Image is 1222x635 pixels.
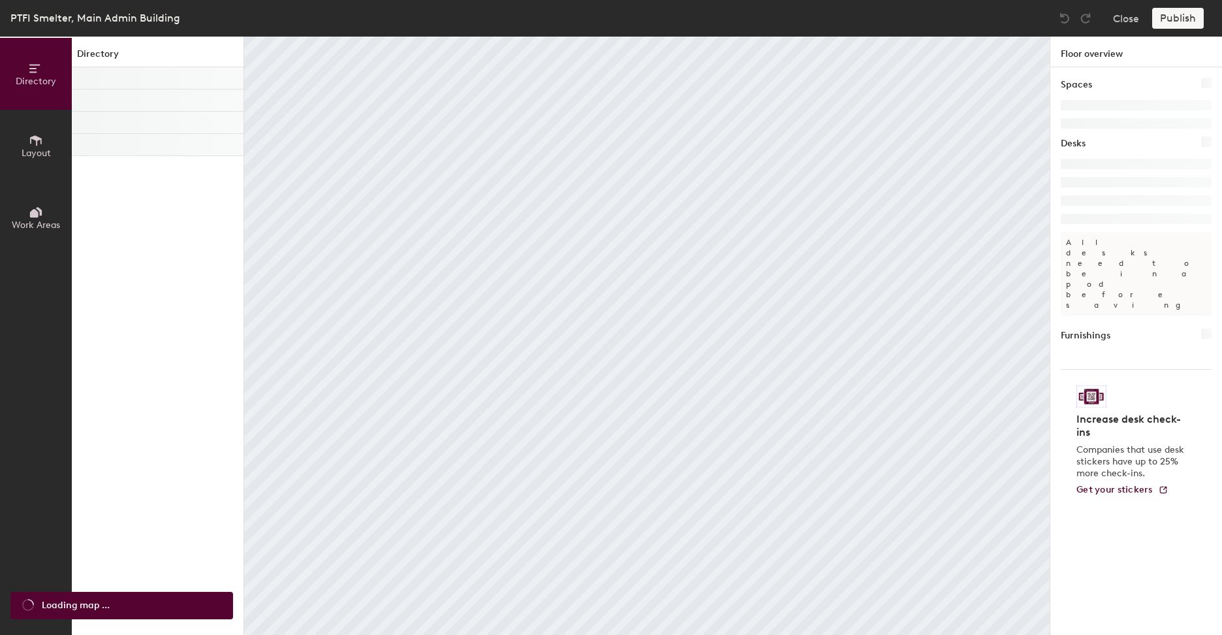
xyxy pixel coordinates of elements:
h1: Desks [1061,137,1086,151]
h1: Spaces [1061,78,1092,92]
canvas: Map [244,37,1050,635]
h1: Furnishings [1061,329,1110,343]
span: Work Areas [12,220,60,231]
img: Undo [1058,12,1071,25]
img: Redo [1079,12,1092,25]
span: Get your stickers [1076,484,1153,495]
button: Close [1113,8,1139,29]
p: All desks need to be in a pod before saving [1061,232,1212,316]
h1: Directory [72,47,243,67]
span: Loading map ... [42,598,110,613]
img: Sticker logo [1076,385,1106,408]
span: Layout [22,148,51,159]
span: Directory [16,76,56,87]
h4: Increase desk check-ins [1076,413,1188,439]
div: PTFI Smelter, Main Admin Building [10,10,180,26]
h1: Floor overview [1050,37,1222,67]
p: Companies that use desk stickers have up to 25% more check-ins. [1076,444,1188,480]
a: Get your stickers [1076,485,1168,496]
